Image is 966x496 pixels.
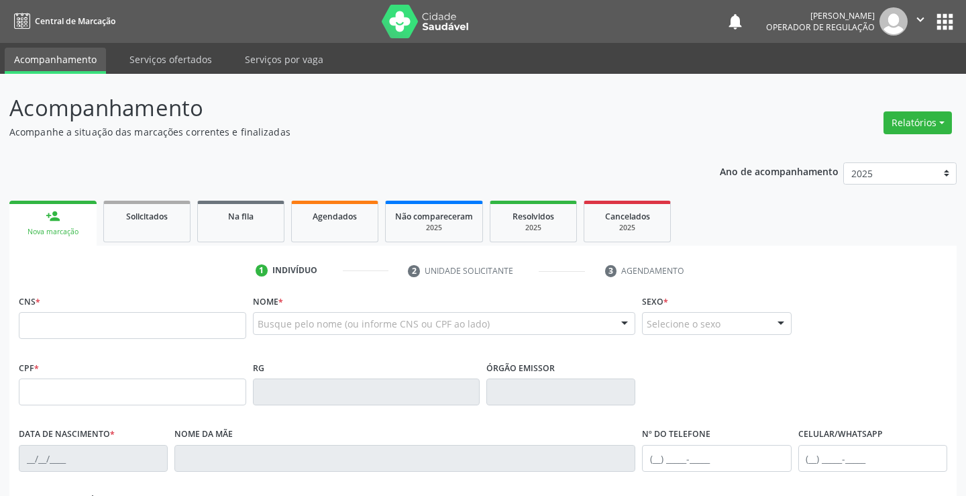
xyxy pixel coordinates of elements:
button: Relatórios [883,111,952,134]
span: Central de Marcação [35,15,115,27]
button: apps [933,10,957,34]
a: Serviços por vaga [235,48,333,71]
button: notifications [726,12,745,31]
a: Central de Marcação [9,10,115,32]
div: 2025 [594,223,661,233]
div: Nova marcação [19,227,87,237]
img: img [879,7,908,36]
div: 2025 [500,223,567,233]
div: [PERSON_NAME] [766,10,875,21]
label: RG [253,358,264,379]
label: Nº do Telefone [642,424,710,445]
input: (__) _____-_____ [642,445,791,472]
span: Solicitados [126,211,168,222]
span: Selecione o sexo [647,317,720,331]
i:  [913,12,928,27]
p: Ano de acompanhamento [720,162,839,179]
label: Sexo [642,291,668,312]
div: Indivíduo [272,264,317,277]
span: Agendados [313,211,357,222]
span: Busque pelo nome (ou informe CNS ou CPF ao lado) [258,317,490,331]
label: Nome da mãe [174,424,233,445]
label: Data de nascimento [19,424,115,445]
p: Acompanhe a situação das marcações correntes e finalizadas [9,125,672,139]
a: Serviços ofertados [120,48,221,71]
div: 2025 [395,223,473,233]
label: Órgão emissor [486,358,555,379]
label: CPF [19,358,39,379]
button:  [908,7,933,36]
span: Cancelados [605,211,650,222]
span: Não compareceram [395,211,473,222]
label: CNS [19,291,40,312]
input: (__) _____-_____ [798,445,947,472]
div: 1 [256,264,268,277]
div: person_add [46,209,60,224]
span: Resolvidos [513,211,554,222]
span: Na fila [228,211,254,222]
p: Acompanhamento [9,91,672,125]
input: __/__/____ [19,445,168,472]
span: Operador de regulação [766,21,875,33]
a: Acompanhamento [5,48,106,74]
label: Celular/WhatsApp [798,424,883,445]
label: Nome [253,291,283,312]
